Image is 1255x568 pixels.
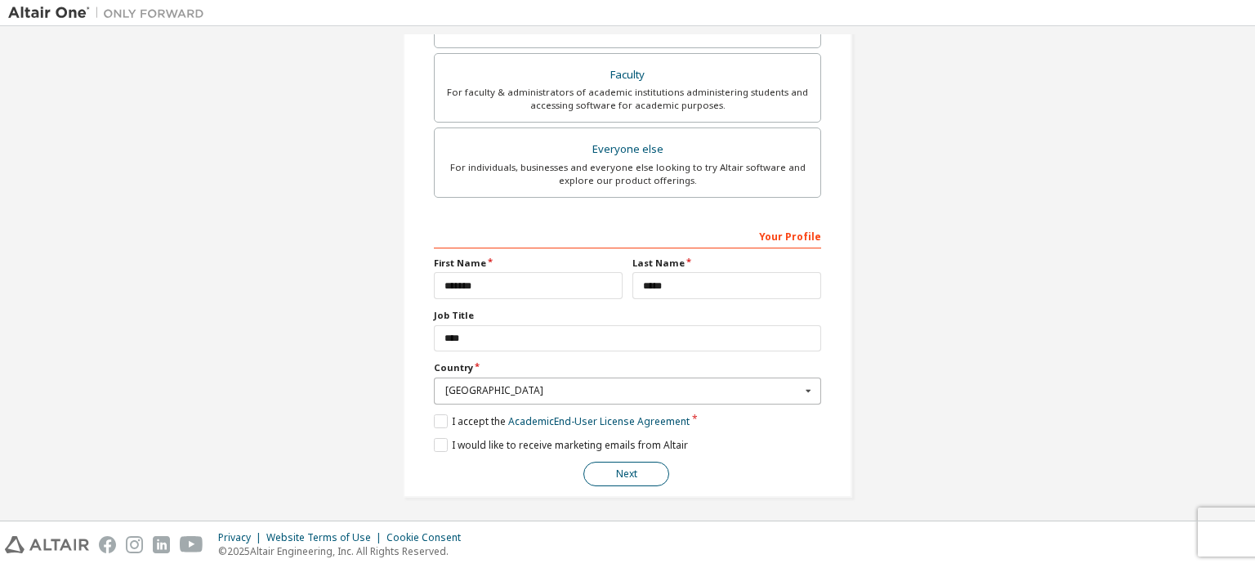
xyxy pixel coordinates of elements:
[632,257,821,270] label: Last Name
[434,222,821,248] div: Your Profile
[266,531,386,544] div: Website Terms of Use
[444,64,811,87] div: Faculty
[218,531,266,544] div: Privacy
[508,414,690,428] a: Academic End-User License Agreement
[126,536,143,553] img: instagram.svg
[153,536,170,553] img: linkedin.svg
[434,414,690,428] label: I accept the
[444,138,811,161] div: Everyone else
[444,86,811,112] div: For faculty & administrators of academic institutions administering students and accessing softwa...
[583,462,669,486] button: Next
[5,536,89,553] img: altair_logo.svg
[444,161,811,187] div: For individuals, businesses and everyone else looking to try Altair software and explore our prod...
[180,536,203,553] img: youtube.svg
[434,438,688,452] label: I would like to receive marketing emails from Altair
[99,536,116,553] img: facebook.svg
[445,386,801,396] div: [GEOGRAPHIC_DATA]
[434,257,623,270] label: First Name
[386,531,471,544] div: Cookie Consent
[8,5,212,21] img: Altair One
[434,309,821,322] label: Job Title
[434,361,821,374] label: Country
[218,544,471,558] p: © 2025 Altair Engineering, Inc. All Rights Reserved.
